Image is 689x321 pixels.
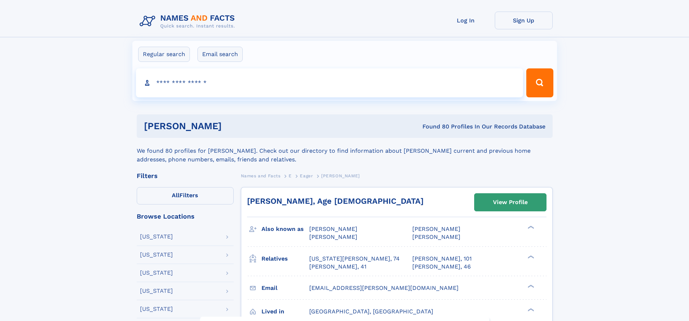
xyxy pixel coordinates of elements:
[412,233,460,240] span: [PERSON_NAME]
[137,187,234,204] label: Filters
[137,173,234,179] div: Filters
[247,197,424,206] a: [PERSON_NAME], Age [DEMOGRAPHIC_DATA]
[526,307,535,312] div: ❯
[412,263,471,271] a: [PERSON_NAME], 46
[137,213,234,220] div: Browse Locations
[300,173,313,178] span: Eager
[493,194,528,211] div: View Profile
[322,123,545,131] div: Found 80 Profiles In Our Records Database
[289,171,292,180] a: E
[309,233,357,240] span: [PERSON_NAME]
[140,270,173,276] div: [US_STATE]
[309,284,459,291] span: [EMAIL_ADDRESS][PERSON_NAME][DOMAIN_NAME]
[137,138,553,164] div: We found 80 profiles for [PERSON_NAME]. Check out our directory to find information about [PERSON...
[437,12,495,29] a: Log In
[197,47,243,62] label: Email search
[289,173,292,178] span: E
[261,305,309,318] h3: Lived in
[309,225,357,232] span: [PERSON_NAME]
[309,308,433,315] span: [GEOGRAPHIC_DATA], [GEOGRAPHIC_DATA]
[140,288,173,294] div: [US_STATE]
[309,263,366,271] a: [PERSON_NAME], 41
[526,68,553,97] button: Search Button
[495,12,553,29] a: Sign Up
[172,192,179,199] span: All
[412,255,472,263] a: [PERSON_NAME], 101
[309,255,400,263] a: [US_STATE][PERSON_NAME], 74
[136,68,523,97] input: search input
[241,171,281,180] a: Names and Facts
[261,253,309,265] h3: Relatives
[261,223,309,235] h3: Also known as
[140,252,173,258] div: [US_STATE]
[144,122,322,131] h1: [PERSON_NAME]
[412,225,460,232] span: [PERSON_NAME]
[475,194,546,211] a: View Profile
[526,284,535,288] div: ❯
[137,12,241,31] img: Logo Names and Facts
[138,47,190,62] label: Regular search
[261,282,309,294] h3: Email
[526,225,535,230] div: ❯
[140,234,173,240] div: [US_STATE]
[300,171,313,180] a: Eager
[526,254,535,259] div: ❯
[321,173,360,178] span: [PERSON_NAME]
[140,306,173,312] div: [US_STATE]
